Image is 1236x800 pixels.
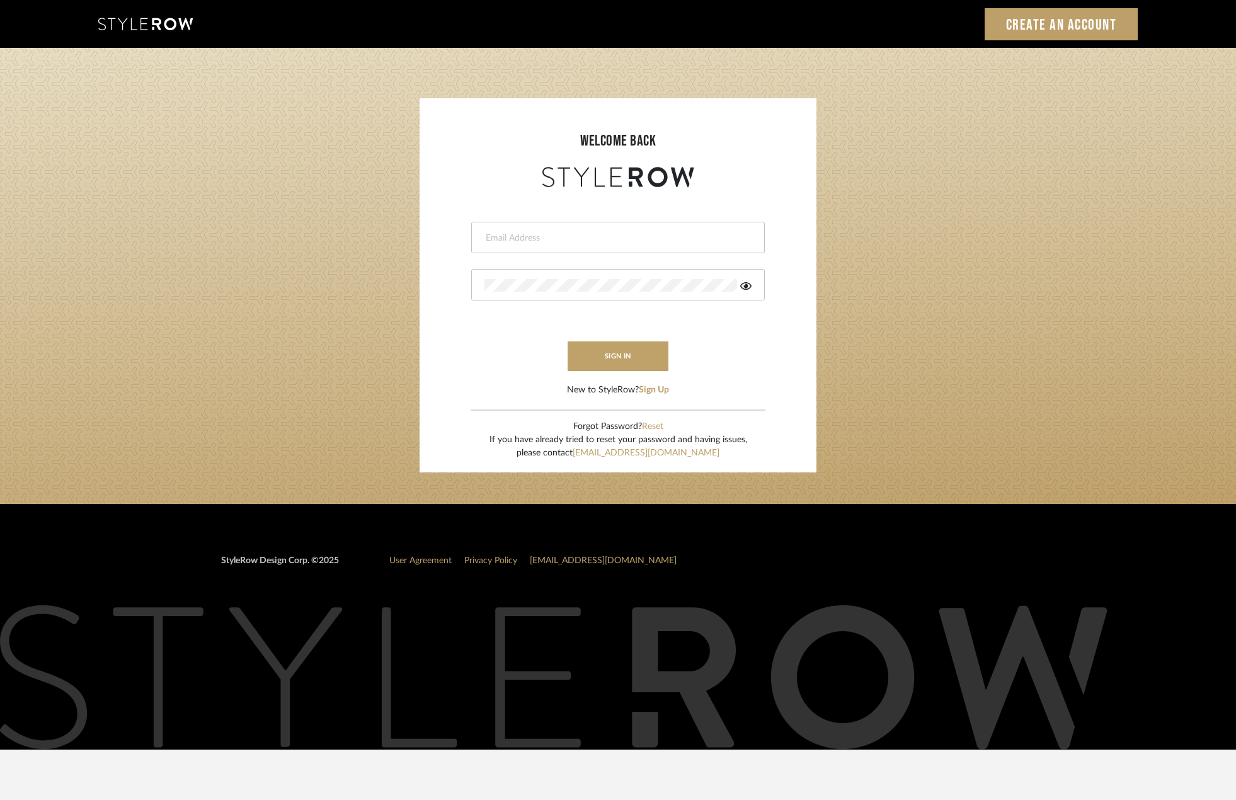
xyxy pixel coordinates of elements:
a: Privacy Policy [464,556,517,565]
button: Sign Up [639,384,669,397]
button: sign in [568,341,668,371]
input: Email Address [484,232,748,244]
div: Forgot Password? [489,420,747,433]
a: [EMAIL_ADDRESS][DOMAIN_NAME] [530,556,677,565]
a: User Agreement [389,556,452,565]
a: Create an Account [985,8,1138,40]
div: welcome back [432,130,804,152]
button: Reset [642,420,663,433]
div: StyleRow Design Corp. ©2025 [221,554,339,578]
div: New to StyleRow? [567,384,669,397]
a: [EMAIL_ADDRESS][DOMAIN_NAME] [573,449,719,457]
div: If you have already tried to reset your password and having issues, please contact [489,433,747,460]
